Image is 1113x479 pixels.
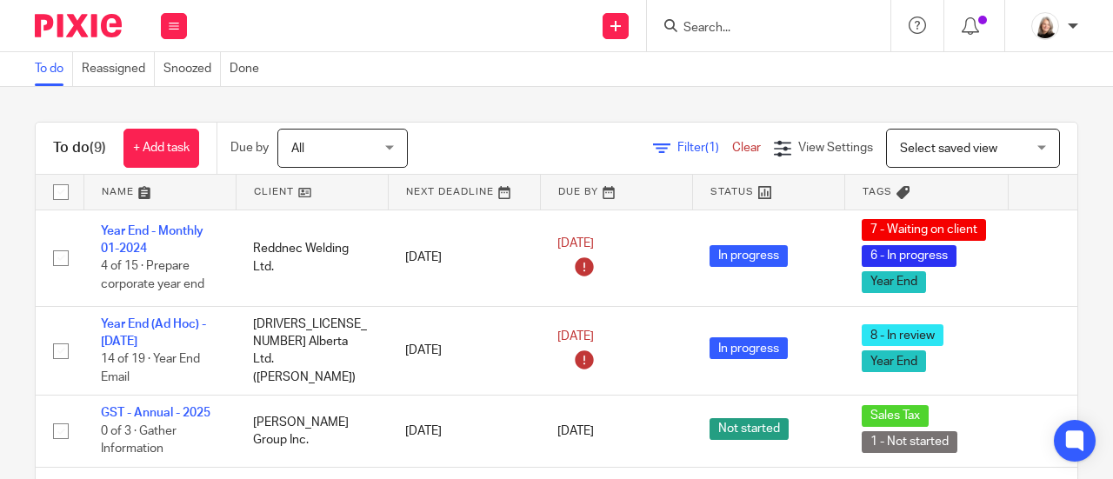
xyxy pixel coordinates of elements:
[798,142,873,154] span: View Settings
[35,52,73,86] a: To do
[291,143,304,155] span: All
[90,141,106,155] span: (9)
[236,210,388,306] td: Reddnec Welding Ltd.
[732,142,761,154] a: Clear
[230,139,269,156] p: Due by
[900,143,997,155] span: Select saved view
[862,405,929,427] span: Sales Tax
[101,353,200,383] span: 14 of 19 · Year End Email
[388,396,540,467] td: [DATE]
[236,306,388,396] td: [DRIVERS_LICENSE_NUMBER] Alberta Ltd. ([PERSON_NAME])
[101,225,203,255] a: Year End - Monthly 01-2024
[53,139,106,157] h1: To do
[35,14,122,37] img: Pixie
[82,52,155,86] a: Reassigned
[862,245,956,267] span: 6 - In progress
[710,418,789,440] span: Not started
[705,142,719,154] span: (1)
[123,129,199,168] a: + Add task
[677,142,732,154] span: Filter
[101,261,204,291] span: 4 of 15 · Prepare corporate year end
[710,245,788,267] span: In progress
[862,271,926,293] span: Year End
[557,330,594,343] span: [DATE]
[101,318,206,348] a: Year End (Ad Hoc) - [DATE]
[862,350,926,372] span: Year End
[557,237,594,249] span: [DATE]
[163,52,221,86] a: Snoozed
[1031,12,1059,40] img: Screenshot%202023-11-02%20134555.png
[101,425,177,456] span: 0 of 3 · Gather Information
[862,219,986,241] span: 7 - Waiting on client
[101,407,210,419] a: GST - Annual - 2025
[862,324,943,346] span: 8 - In review
[388,210,540,306] td: [DATE]
[388,306,540,396] td: [DATE]
[557,425,594,437] span: [DATE]
[863,187,892,196] span: Tags
[682,21,838,37] input: Search
[230,52,268,86] a: Done
[710,337,788,359] span: In progress
[862,431,957,453] span: 1 - Not started
[236,396,388,467] td: [PERSON_NAME] Group Inc.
